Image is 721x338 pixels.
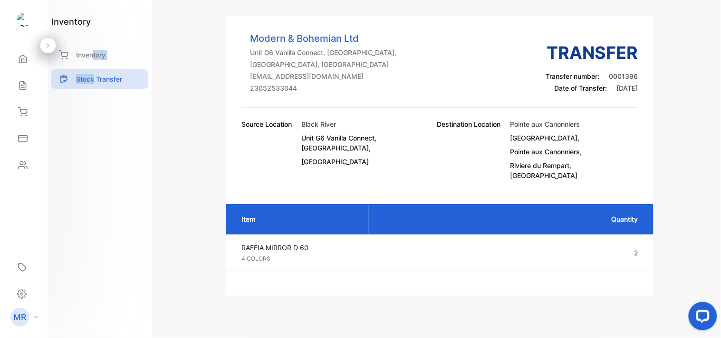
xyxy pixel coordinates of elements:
[250,71,396,81] p: [EMAIL_ADDRESS][DOMAIN_NAME]
[241,254,361,263] p: 4 COLORS
[250,31,396,46] p: Modern & Bohemian Ltd
[609,72,638,80] span: 0001396
[241,214,359,224] p: Item
[250,59,396,69] p: [GEOGRAPHIC_DATA], [GEOGRAPHIC_DATA]
[76,74,122,84] p: Stock Transfer
[250,47,396,57] p: Unit G6 Vanilla Connect, [GEOGRAPHIC_DATA],
[510,133,629,143] p: [GEOGRAPHIC_DATA],
[51,15,91,28] h1: inventory
[376,248,638,258] p: 2
[437,119,501,180] p: Destination Location
[250,83,396,93] p: 23052533044
[510,119,629,129] p: Pointe aux Canonniers
[51,45,148,65] a: Inventory
[510,147,629,157] p: Pointe aux Canonniers,
[14,311,27,323] p: MR
[546,83,638,93] p: Date of Transfer:
[546,71,638,81] p: Transfer number:
[76,50,106,60] p: Inventory
[241,119,292,129] p: Source Location
[301,119,437,129] p: Black River
[510,160,629,180] p: Riviere du Rempart, [GEOGRAPHIC_DATA]
[51,69,148,89] a: Stock Transfer
[617,84,638,92] span: [DATE]
[301,133,437,153] p: Unit G6 Vanilla Connect, [GEOGRAPHIC_DATA],
[17,12,31,27] img: logo
[546,40,638,66] h3: Transfer
[681,298,721,338] iframe: LiveChat chat widget
[301,157,437,167] p: [GEOGRAPHIC_DATA]
[241,243,361,253] p: RAFFIA MIRROR D 60
[378,214,638,224] p: Quantity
